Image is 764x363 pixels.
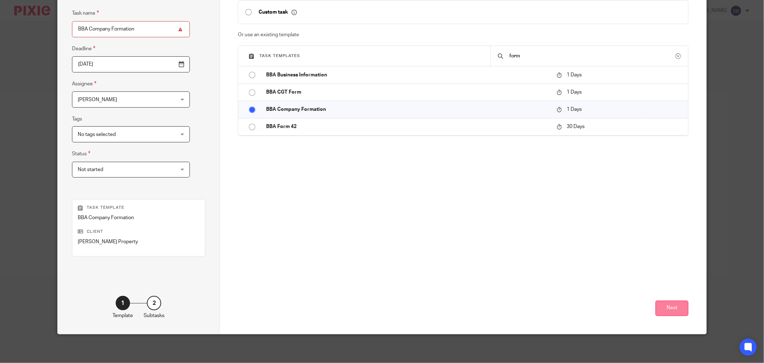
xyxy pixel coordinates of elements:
[259,9,297,15] p: Custom task
[78,167,103,172] span: Not started
[567,72,582,77] span: 1 Days
[116,296,130,310] div: 1
[567,124,585,129] span: 30 Days
[112,312,133,319] p: Template
[266,71,549,79] p: BBA Business Information
[78,97,117,102] span: [PERSON_NAME]
[72,56,190,72] input: Pick a date
[259,54,300,58] span: Task templates
[72,80,96,88] label: Assignee
[266,106,549,113] p: BBA Company Formation
[144,312,164,319] p: Subtasks
[78,214,200,221] p: BBA Company Formation
[567,107,582,112] span: 1 Days
[72,9,99,17] label: Task name
[78,132,116,137] span: No tags selected
[655,301,688,316] button: Next
[72,150,90,158] label: Status
[78,229,200,235] p: Client
[238,31,688,38] p: Or use an existing template
[567,90,582,95] span: 1 Days
[266,123,549,130] p: BBA Form 42
[78,205,200,211] p: Task template
[147,296,161,310] div: 2
[266,89,549,96] p: BBA CGT Form
[72,21,190,37] input: Task name
[72,115,82,123] label: Tags
[509,52,676,60] input: Search...
[72,44,95,53] label: Deadline
[78,238,200,245] p: [PERSON_NAME] Property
